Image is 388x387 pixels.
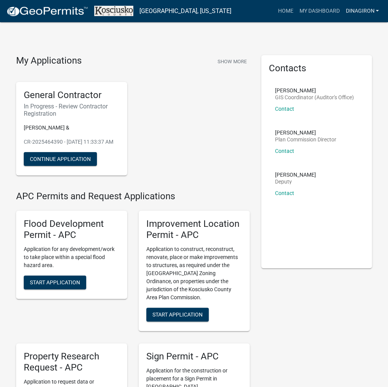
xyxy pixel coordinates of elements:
[24,152,97,166] button: Continue Application
[30,279,80,285] span: Start Application
[24,90,120,101] h5: General Contractor
[24,245,120,269] p: Application for any development/work to take place within a special flood hazard area.
[24,218,120,241] h5: Flood Development Permit - APC
[24,138,120,146] p: CR-2025464390 - [DATE] 11:33:37 AM
[296,4,342,18] a: My Dashboard
[146,245,242,302] p: Application to construct, reconstruct, renovate, place or make improvements to structures, as req...
[275,190,294,196] a: Contact
[24,275,86,289] button: Start Application
[342,4,382,18] a: DINAGIRON
[214,55,250,68] button: Show More
[275,95,354,100] p: GIS Coordinator (Auditor's Office)
[275,148,294,154] a: Contact
[24,124,120,132] p: [PERSON_NAME] &
[24,351,120,373] h5: Property Research Request - APC
[146,308,209,321] button: Start Application
[275,137,336,142] p: Plan Commission Director
[16,191,250,202] h4: APC Permits and Request Applications
[275,179,316,184] p: Deputy
[146,218,242,241] h5: Improvement Location Permit - APC
[16,55,82,67] h4: My Applications
[94,6,133,16] img: Kosciusko County, Indiana
[275,4,296,18] a: Home
[275,88,354,93] p: [PERSON_NAME]
[24,103,120,117] h6: In Progress - Review Contractor Registration
[152,312,203,318] span: Start Application
[146,351,242,362] h5: Sign Permit - APC
[275,172,316,177] p: [PERSON_NAME]
[269,63,365,74] h5: Contacts
[139,5,231,18] a: [GEOGRAPHIC_DATA], [US_STATE]
[275,130,336,135] p: [PERSON_NAME]
[275,106,294,112] a: Contact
